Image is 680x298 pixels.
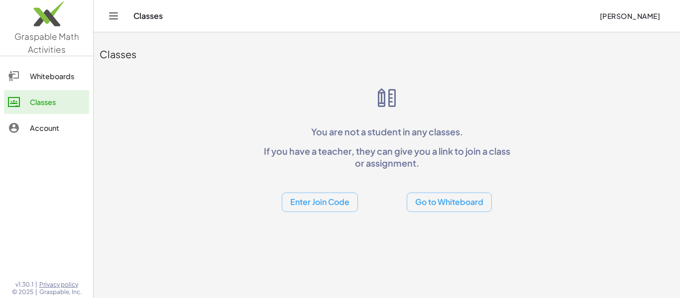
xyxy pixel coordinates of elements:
button: Go to Whiteboard [407,193,492,212]
span: © 2025 [12,288,33,296]
a: Account [4,116,89,140]
button: Toggle navigation [106,8,121,24]
div: Account [30,122,85,134]
span: | [35,288,37,296]
div: Classes [30,96,85,108]
button: [PERSON_NAME] [591,7,668,25]
p: You are not a student in any classes. [259,126,514,137]
button: Enter Join Code [282,193,358,212]
span: | [35,281,37,289]
a: Privacy policy [39,281,82,289]
span: v1.30.1 [15,281,33,289]
span: [PERSON_NAME] [599,11,660,20]
a: Classes [4,90,89,114]
div: Whiteboards [30,70,85,82]
div: Classes [100,47,674,61]
p: If you have a teacher, they can give you a link to join a class or assignment. [259,145,514,169]
span: Graspable, Inc. [39,288,82,296]
a: Whiteboards [4,64,89,88]
span: Graspable Math Activities [14,31,79,55]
